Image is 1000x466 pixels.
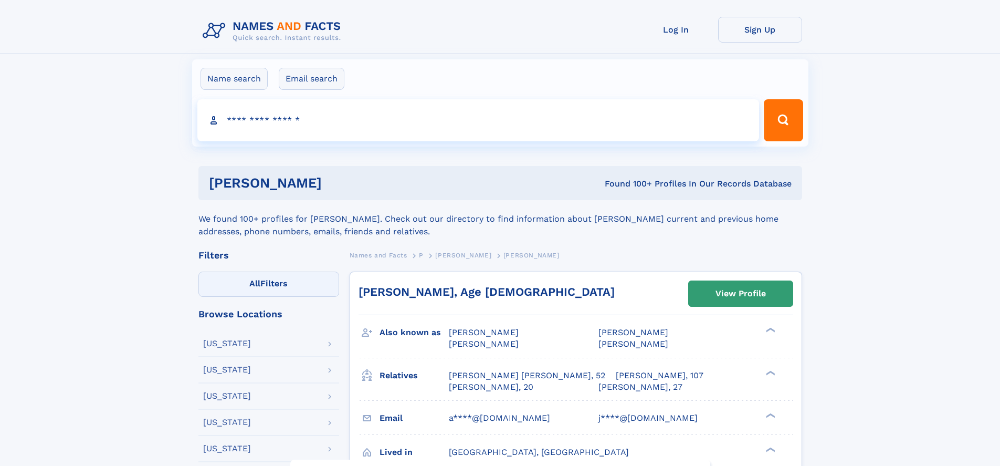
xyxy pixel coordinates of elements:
[209,177,464,190] h1: [PERSON_NAME]
[203,392,251,400] div: [US_STATE]
[203,366,251,374] div: [US_STATE]
[764,99,803,141] button: Search Button
[279,68,344,90] label: Email search
[380,409,449,427] h3: Email
[203,339,251,348] div: [US_STATE]
[718,17,802,43] a: Sign Up
[715,282,766,306] div: View Profile
[359,285,615,298] a: [PERSON_NAME], Age [DEMOGRAPHIC_DATA]
[449,327,519,337] span: [PERSON_NAME]
[201,68,268,90] label: Name search
[249,278,260,288] span: All
[435,248,491,262] a: [PERSON_NAME]
[449,370,605,381] a: [PERSON_NAME] [PERSON_NAME], 52
[197,99,760,141] input: search input
[198,251,339,260] div: Filters
[763,369,776,376] div: ❯
[435,252,491,259] span: [PERSON_NAME]
[419,248,424,262] a: P
[598,339,668,349] span: [PERSON_NAME]
[203,418,251,427] div: [US_STATE]
[449,339,519,349] span: [PERSON_NAME]
[198,200,802,238] div: We found 100+ profiles for [PERSON_NAME]. Check out our directory to find information about [PERS...
[616,370,703,381] a: [PERSON_NAME], 107
[198,17,350,45] img: Logo Names and Facts
[380,443,449,461] h3: Lived in
[689,281,793,306] a: View Profile
[763,412,776,419] div: ❯
[449,381,533,393] a: [PERSON_NAME], 20
[598,381,682,393] a: [PERSON_NAME], 27
[419,252,424,259] span: P
[763,446,776,453] div: ❯
[380,367,449,385] h3: Relatives
[463,178,792,190] div: Found 100+ Profiles In Our Records Database
[634,17,718,43] a: Log In
[198,272,339,297] label: Filters
[198,309,339,319] div: Browse Locations
[598,327,668,337] span: [PERSON_NAME]
[503,252,560,259] span: [PERSON_NAME]
[350,248,407,262] a: Names and Facts
[449,447,629,457] span: [GEOGRAPHIC_DATA], [GEOGRAPHIC_DATA]
[763,327,776,334] div: ❯
[380,324,449,341] h3: Also known as
[203,444,251,453] div: [US_STATE]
